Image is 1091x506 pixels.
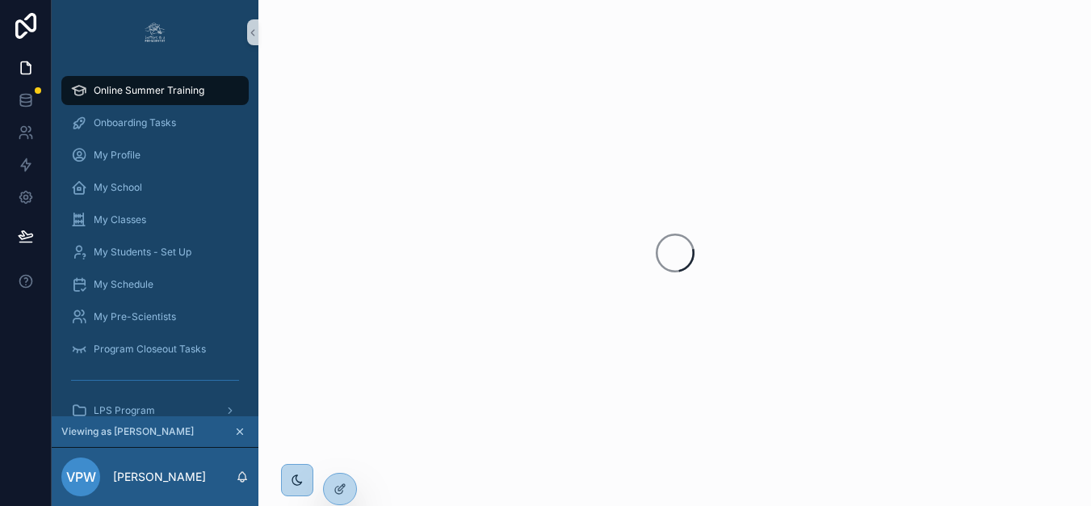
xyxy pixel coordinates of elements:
[61,238,249,267] a: My Students - Set Up
[61,141,249,170] a: My Profile
[52,65,258,416] div: scrollable content
[94,310,176,323] span: My Pre-Scientists
[61,76,249,105] a: Online Summer Training
[61,335,249,364] a: Program Closeout Tasks
[61,108,249,137] a: Onboarding Tasks
[94,149,141,162] span: My Profile
[94,213,146,226] span: My Classes
[66,467,96,487] span: VPW
[94,278,153,291] span: My Schedule
[61,396,249,425] a: LPS Program
[142,19,168,45] img: App logo
[94,246,191,259] span: My Students - Set Up
[94,181,142,194] span: My School
[61,425,194,438] span: Viewing as [PERSON_NAME]
[94,84,204,97] span: Online Summer Training
[94,343,206,356] span: Program Closeout Tasks
[113,469,206,485] p: [PERSON_NAME]
[61,205,249,234] a: My Classes
[61,173,249,202] a: My School
[94,404,155,417] span: LPS Program
[94,116,176,129] span: Onboarding Tasks
[61,302,249,331] a: My Pre-Scientists
[61,270,249,299] a: My Schedule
